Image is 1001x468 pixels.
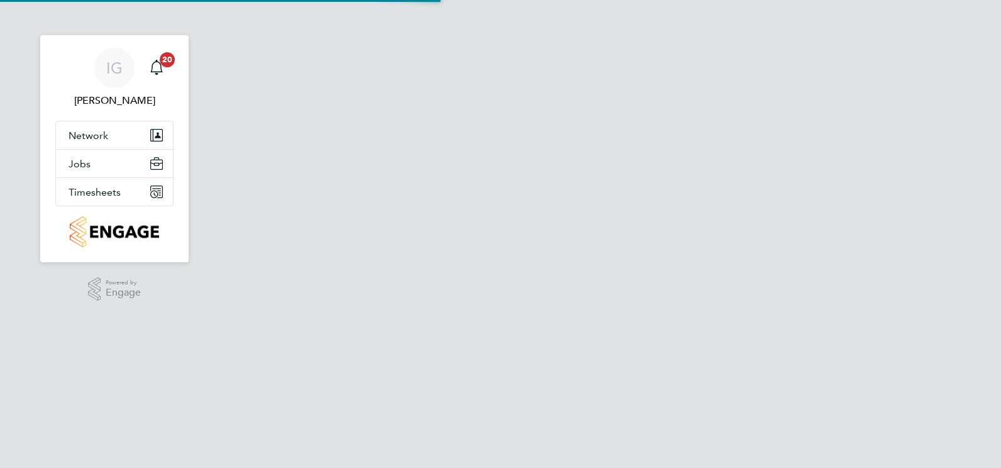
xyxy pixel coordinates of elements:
nav: Main navigation [40,35,189,262]
a: Powered byEngage [88,277,141,301]
button: Timesheets [56,178,173,206]
span: Jobs [69,158,91,170]
span: Ian Goodman [55,93,174,108]
a: 20 [144,48,169,88]
a: IG[PERSON_NAME] [55,48,174,108]
button: Jobs [56,150,173,177]
span: 20 [160,52,175,67]
button: Network [56,121,173,149]
span: IG [106,60,123,76]
span: Network [69,130,108,142]
span: Powered by [106,277,141,288]
img: countryside-properties-logo-retina.png [70,216,158,247]
a: Go to home page [55,216,174,247]
span: Timesheets [69,186,121,198]
span: Engage [106,287,141,298]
